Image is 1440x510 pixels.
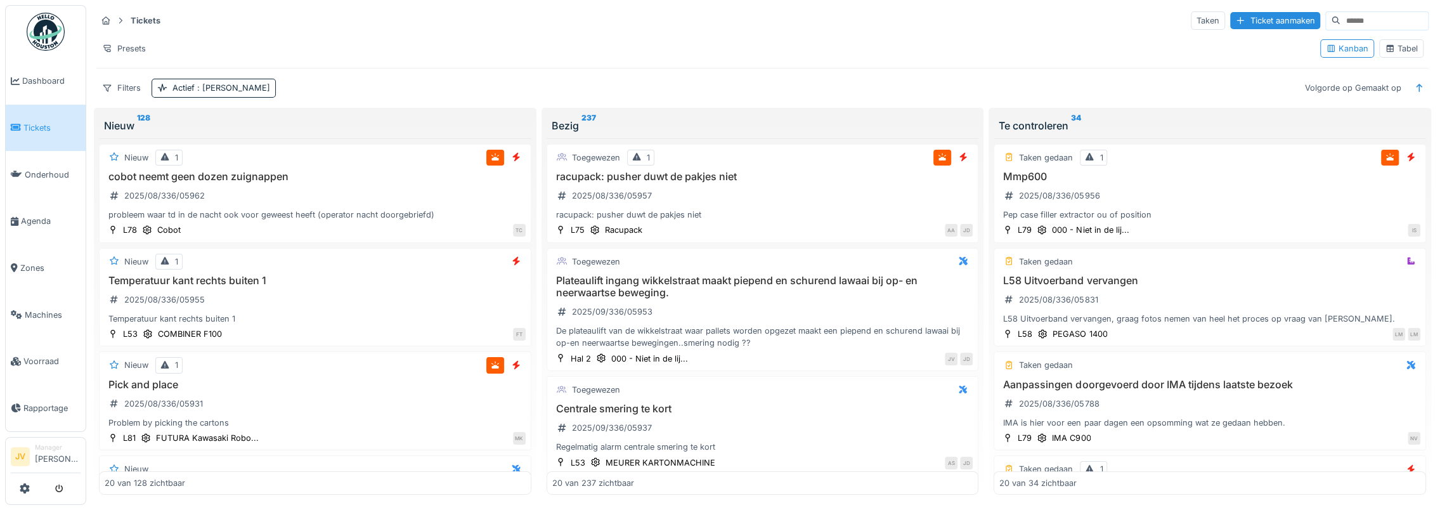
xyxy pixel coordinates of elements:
div: Filters [96,79,146,97]
span: : [PERSON_NAME] [195,83,270,93]
div: LM [1392,328,1405,341]
div: PEGASO 1400 [1053,328,1107,340]
div: L79 [1018,224,1032,236]
div: 1 [175,359,178,371]
div: 000 - Niet in de lij... [1052,224,1129,236]
div: JV [945,353,957,365]
div: Cobot [157,224,181,236]
div: AA [945,224,957,237]
div: Kanban [1326,43,1368,55]
h3: Pick and place [105,379,526,391]
div: 20 van 128 zichtbaar [105,477,185,489]
div: Nieuw [124,256,148,268]
div: Hal 2 [571,353,591,365]
div: NV [1408,432,1420,445]
div: 1 [1099,463,1103,475]
div: racupack: pusher duwt de pakjes niet [552,209,973,221]
a: Agenda [6,198,86,245]
div: FT [513,328,526,341]
a: Onderhoud [6,151,86,198]
div: LM [1408,328,1420,341]
h3: Aanpassingen doorgevoerd door IMA tijdens laatste bezoek [999,379,1420,391]
div: Ticket aanmaken [1230,12,1320,29]
div: Te controleren [999,118,1421,133]
div: L75 [571,224,585,236]
div: 2025/09/336/05953 [572,306,652,318]
div: 2025/08/336/05955 [124,294,205,306]
div: L78 [123,224,137,236]
div: 2025/08/336/05956 [1019,190,1099,202]
div: COMBINER F100 [158,328,222,340]
div: Toegewezen [572,152,620,164]
div: 1 [175,152,178,164]
div: 20 van 34 zichtbaar [999,477,1077,489]
div: 2025/09/336/05937 [572,422,652,434]
div: IS [1408,224,1420,237]
div: JD [960,224,973,237]
sup: 34 [1071,118,1081,133]
div: probleem waar td in de nacht ook voor geweest heeft (operator nacht doorgebriefd) [105,209,526,221]
div: JD [960,353,973,365]
span: Dashboard [22,75,81,87]
div: Nieuw [124,463,148,475]
div: Toegewezen [572,384,620,396]
div: Taken gedaan [1019,152,1073,164]
div: L53 [571,457,585,469]
div: Taken gedaan [1019,359,1073,371]
span: Tickets [23,122,81,134]
div: Tabel [1385,43,1418,55]
div: 2025/08/336/05962 [124,190,205,202]
div: Pep case filler extractor ou of position [999,209,1420,221]
div: Temperatuur kant rechts buiten 1 [105,313,526,325]
div: 000 - Niet in de lij... [611,353,688,365]
div: Nieuw [104,118,526,133]
div: 2025/08/336/05788 [1019,398,1099,410]
div: Nieuw [124,152,148,164]
li: JV [11,447,30,466]
div: Volgorde op Gemaakt op [1299,79,1407,97]
div: IMA is hier voor een paar dagen een opsomming wat ze gedaan hebben. [999,417,1420,429]
li: [PERSON_NAME] [35,443,81,470]
div: Problem by picking the cartons [105,417,526,429]
div: Manager [35,443,81,452]
img: Badge_color-CXgf-gQk.svg [27,13,65,51]
a: Machines [6,291,86,338]
div: De plateaulift van de wikkelstraat waar pallets worden opgezet maakt een piepend en schurend lawa... [552,325,973,349]
div: MEURER KARTONMACHINE [606,457,715,469]
div: Bezig [552,118,974,133]
div: L58 [1018,328,1032,340]
h3: cobot neemt geen dozen zuignappen [105,171,526,183]
div: FUTURA Kawasaki Robo... [156,432,259,444]
a: Rapportage [6,385,86,432]
a: Tickets [6,105,86,152]
div: Nieuw [124,359,148,371]
div: 2025/08/336/05957 [572,190,652,202]
div: L81 [123,432,136,444]
h3: Mmp600 [999,171,1420,183]
div: Racupack [605,224,642,236]
span: Agenda [21,215,81,227]
a: JV Manager[PERSON_NAME] [11,443,81,473]
sup: 237 [581,118,596,133]
div: 2025/08/336/05931 [124,398,203,410]
h3: Plateaulift ingang wikkelstraat maakt piepend en schurend lawaai bij op- en neerwaartse beweging. [552,275,973,299]
h3: L58 Uitvoerband vervangen [999,275,1420,287]
div: JD [960,457,973,469]
strong: Tickets [126,15,165,27]
div: TC [513,224,526,237]
div: Actief [172,82,270,94]
sup: 128 [137,118,150,133]
div: 1 [1099,152,1103,164]
div: IMA C900 [1052,432,1091,444]
span: Voorraad [23,355,81,367]
div: L79 [1018,432,1032,444]
div: MK [513,432,526,445]
h3: Centrale smering te kort [552,403,973,415]
div: 1 [175,256,178,268]
div: 2025/08/336/05831 [1019,294,1098,306]
div: Taken gedaan [1019,463,1073,475]
span: Onderhoud [25,169,81,181]
h3: racupack: pusher duwt de pakjes niet [552,171,973,183]
a: Voorraad [6,338,86,385]
div: Taken [1191,11,1225,30]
